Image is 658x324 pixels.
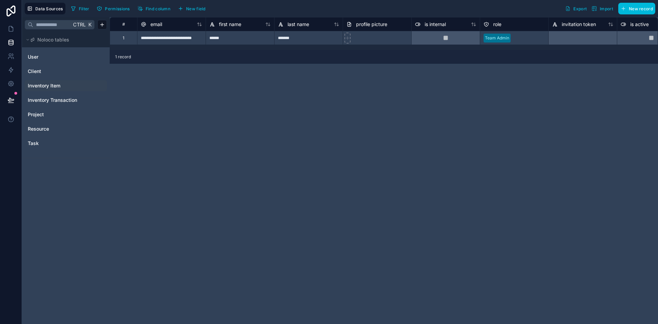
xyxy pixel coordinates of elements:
button: Data Sources [25,3,65,14]
a: New record [616,3,655,14]
div: Team Admin [485,35,509,41]
span: Inventory Transaction [28,97,77,104]
button: New field [175,3,208,14]
a: Inventory Transaction [28,97,83,104]
span: Permissions [105,6,130,11]
button: Import [589,3,616,14]
span: Task [28,140,39,147]
div: 1 [123,35,124,41]
button: Permissions [94,3,132,14]
a: Resource [28,125,83,132]
button: Filter [68,3,92,14]
span: 1 record [115,54,131,60]
button: New record [618,3,655,14]
span: Resource [28,125,49,132]
a: Project [28,111,83,118]
div: Task [25,138,107,149]
div: Client [25,66,107,77]
span: Noloco tables [37,36,69,43]
span: New record [629,6,653,11]
span: Export [573,6,587,11]
button: Export [563,3,589,14]
div: Inventory Transaction [25,95,107,106]
span: K [87,22,92,27]
a: Task [28,140,83,147]
span: Inventory Item [28,82,60,89]
div: Resource [25,123,107,134]
span: profile picture [356,21,387,28]
span: Filter [79,6,89,11]
div: User [25,51,107,62]
span: User [28,53,38,60]
a: Inventory Item [28,82,83,89]
div: Inventory Item [25,80,107,91]
div: # [115,22,132,27]
span: email [150,21,162,28]
div: Project [25,109,107,120]
a: Permissions [94,3,135,14]
span: New field [186,6,206,11]
span: Data Sources [35,6,63,11]
span: is active [630,21,649,28]
span: is internal [425,21,446,28]
span: last name [288,21,309,28]
span: invitation token [562,21,596,28]
a: Client [28,68,83,75]
span: Find column [146,6,170,11]
button: Find column [135,3,173,14]
span: Project [28,111,44,118]
span: Ctrl [72,20,86,29]
span: first name [219,21,241,28]
span: Client [28,68,41,75]
span: Import [600,6,613,11]
span: role [493,21,501,28]
a: User [28,53,83,60]
button: Noloco tables [25,35,103,45]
